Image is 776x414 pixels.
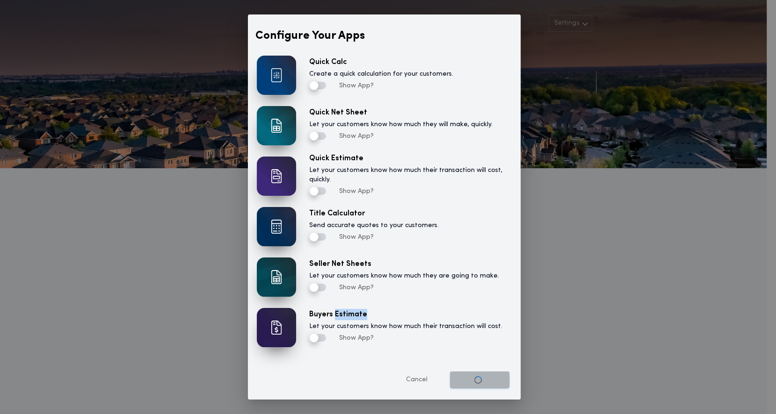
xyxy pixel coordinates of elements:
[257,56,296,95] img: overlay
[309,271,499,281] label: Let your customers know how much they are going to make.
[309,70,453,79] label: Create a quick calculation for your customers.
[337,234,374,241] span: Show App?
[309,120,493,129] label: Let your customers know how much they will make, quickly.
[309,309,367,320] label: Buyers Estimate
[309,153,363,164] label: Quick Estimate
[309,166,512,185] label: Let your customers know how much their transaction will cost, quickly.
[257,106,296,145] img: overlay
[257,257,296,297] img: overlay
[309,107,367,118] label: Quick Net Sheet
[337,335,374,342] span: Show App?
[271,68,282,82] img: card icon
[337,82,374,89] span: Show App?
[257,207,296,246] img: overlay
[257,308,296,347] img: overlay
[337,188,374,195] span: Show App?
[309,322,502,331] label: Let your customers know how much their transaction will cost.
[271,270,282,284] img: card icon
[271,169,282,183] img: card icon
[271,321,282,335] img: card icon
[255,28,513,44] p: Configure Your Apps
[337,284,374,291] span: Show App?
[337,133,374,140] span: Show App?
[257,157,296,196] img: overlay
[271,220,282,234] img: card icon
[271,119,282,133] img: card icon
[309,57,347,68] label: Quick Calc
[309,221,439,230] label: Send accurate quotes to your customers.
[309,258,371,270] label: Seller Net Sheets
[309,208,365,219] label: Title Calculator
[387,371,446,388] button: Cancel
